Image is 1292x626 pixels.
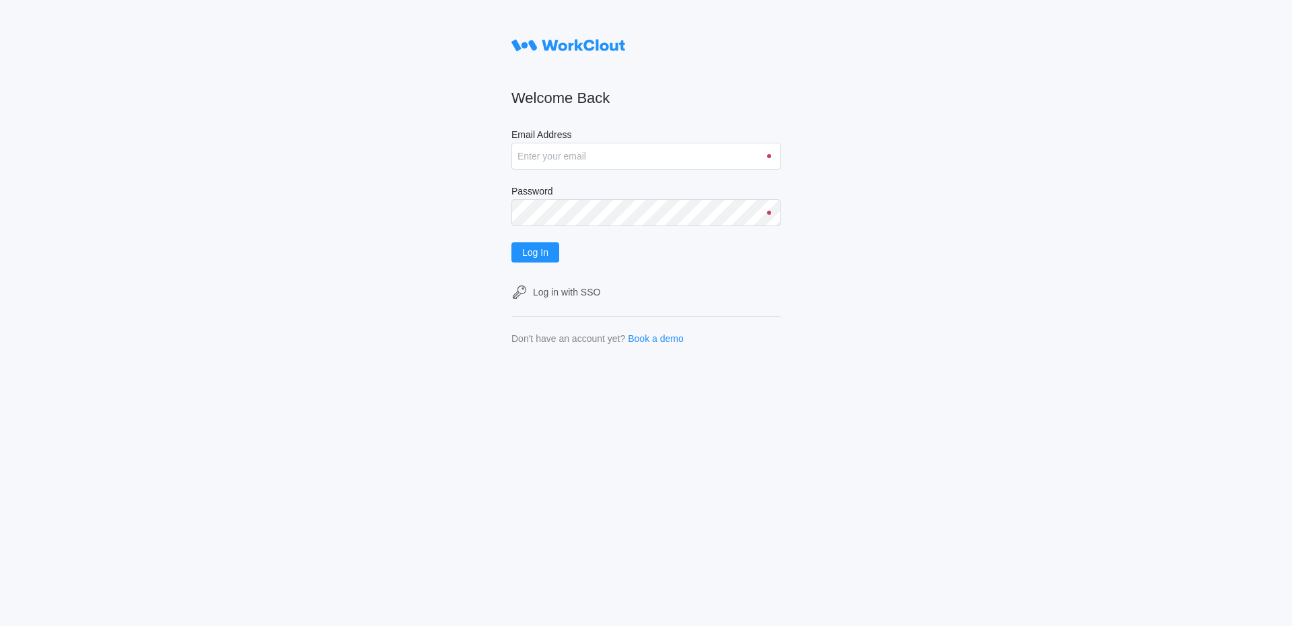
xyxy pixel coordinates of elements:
[511,143,781,170] input: Enter your email
[522,248,548,257] span: Log In
[628,333,684,344] a: Book a demo
[511,284,781,300] a: Log in with SSO
[511,129,781,143] label: Email Address
[511,89,781,108] h2: Welcome Back
[533,287,600,298] div: Log in with SSO
[511,186,781,199] label: Password
[511,333,625,344] div: Don't have an account yet?
[511,242,559,263] button: Log In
